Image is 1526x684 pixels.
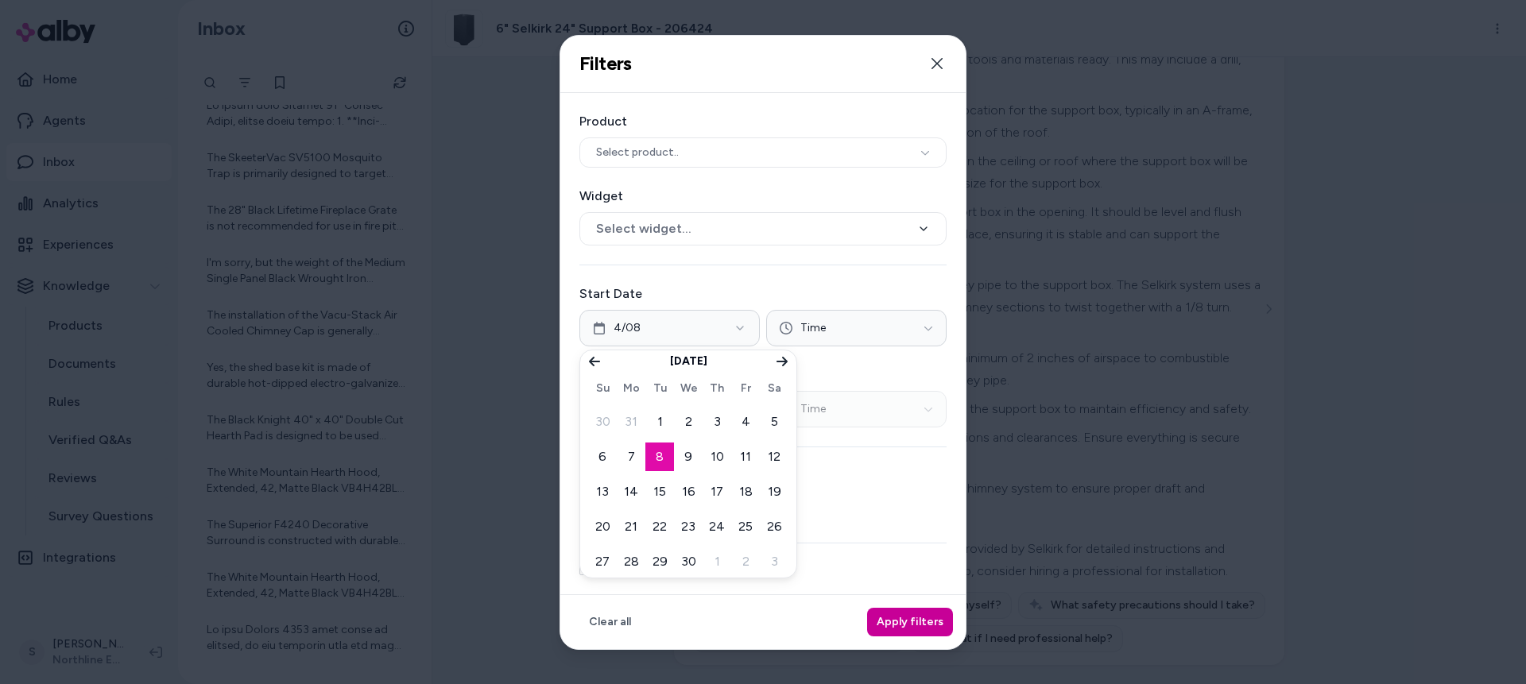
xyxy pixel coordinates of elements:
th: Thursday [703,377,731,400]
label: Widget [579,187,947,206]
th: Wednesday [674,377,703,400]
button: Go to next month [771,350,793,373]
button: 30 [588,408,617,436]
th: Sunday [588,377,617,400]
label: Start Date [579,284,947,303]
button: 7 [617,442,645,471]
button: Go to previous month [583,350,606,373]
button: 10 [703,442,731,471]
button: 8 [645,442,674,471]
span: Time [800,320,826,336]
button: 19 [760,477,788,506]
button: 28 [617,547,645,576]
button: 29 [645,547,674,576]
button: 16 [674,477,703,506]
button: 3 [703,408,731,436]
div: [DATE] [670,354,707,369]
button: 15 [645,477,674,506]
button: 3 [760,547,788,576]
button: 1 [703,547,731,576]
button: 11 [731,442,760,471]
button: 20 [588,512,617,541]
span: 4/08 [614,320,641,336]
button: 12 [760,442,788,471]
button: 24 [703,512,731,541]
button: 4 [731,408,760,436]
button: 14 [617,477,645,506]
button: 23 [674,512,703,541]
th: Friday [731,377,760,400]
label: Product [579,112,947,131]
th: Monday [617,377,645,400]
button: 9 [674,442,703,471]
span: Select product.. [596,145,679,160]
button: 30 [674,547,703,576]
h2: Filters [579,52,632,75]
button: 17 [703,477,731,506]
button: 21 [617,512,645,541]
th: Tuesday [645,377,674,400]
th: Saturday [760,377,788,400]
button: 2 [674,408,703,436]
button: 18 [731,477,760,506]
button: 13 [588,477,617,506]
button: Select widget... [579,212,947,245]
button: Time [766,310,947,346]
button: 31 [617,408,645,436]
button: 25 [731,512,760,541]
button: Apply filters [867,608,953,636]
button: 4/08 [579,310,760,346]
button: 5 [760,408,788,436]
button: Clear all [579,608,641,636]
button: 27 [588,547,617,576]
button: 22 [645,512,674,541]
button: 6 [588,442,617,471]
button: 1 [645,408,674,436]
button: 26 [760,512,788,541]
button: 2 [731,547,760,576]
